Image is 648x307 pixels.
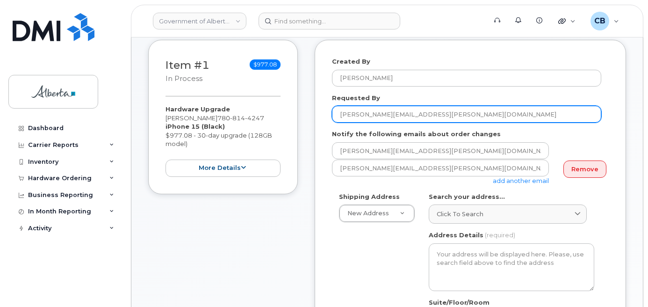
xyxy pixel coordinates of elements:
[153,13,246,29] a: Government of Alberta (GOA)
[493,177,549,184] a: add another email
[594,15,605,27] span: CB
[429,231,483,240] label: Address Details
[332,94,380,102] label: Requested By
[429,192,505,201] label: Search your address...
[250,59,281,70] span: $977.08
[166,123,225,130] strong: iPhone 15 (Black)
[259,13,400,29] input: Find something...
[166,105,281,177] div: [PERSON_NAME] $977.08 - 30-day upgrade (128GB model)
[437,210,483,219] span: Click to search
[429,298,490,307] label: Suite/Floor/Room
[166,59,209,83] h3: Item #1
[166,160,281,177] button: more details
[166,105,230,113] strong: Hardware Upgrade
[332,160,549,176] input: Example: john@appleseed.com
[332,142,549,159] input: Example: john@appleseed.com
[485,231,515,239] span: (required)
[429,205,587,224] a: Click to search
[584,12,626,30] div: Carmen Borgess
[339,205,414,222] a: New Address
[563,161,606,178] a: Remove
[332,106,601,123] input: Example: John Smith
[166,74,202,83] small: in process
[245,114,264,122] span: 4247
[332,57,370,66] label: Created By
[230,114,245,122] span: 814
[347,210,389,217] span: New Address
[552,12,582,30] div: Quicklinks
[332,130,501,139] label: Notify the following emails about order changes
[217,114,264,122] span: 780
[339,192,400,201] label: Shipping Address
